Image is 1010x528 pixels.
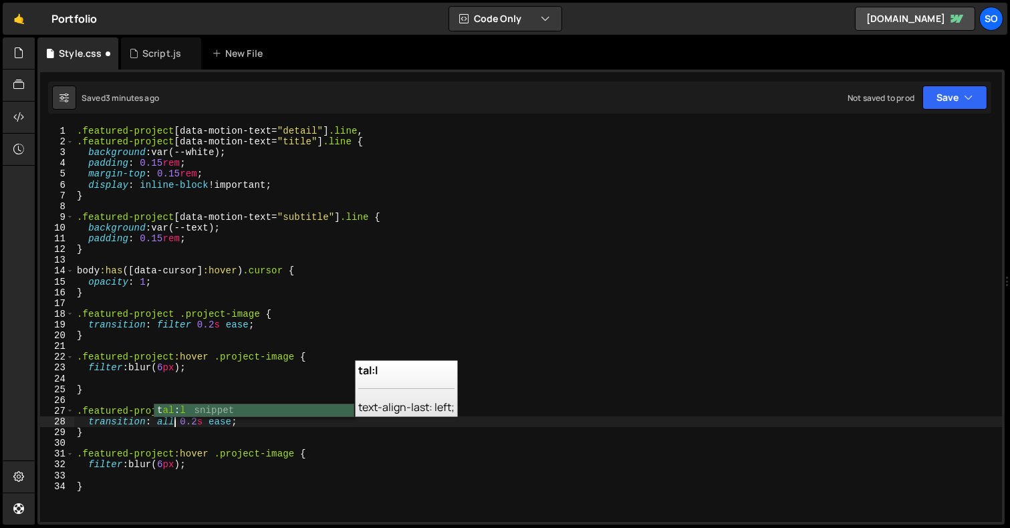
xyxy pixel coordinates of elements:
[449,7,561,31] button: Code Only
[59,47,102,60] div: Style.css
[40,201,74,212] div: 8
[40,147,74,158] div: 3
[40,255,74,265] div: 13
[40,438,74,448] div: 30
[40,298,74,309] div: 17
[142,47,181,60] div: Script.js
[40,136,74,147] div: 2
[40,223,74,233] div: 10
[40,319,74,330] div: 19
[358,363,378,378] b: tal:l
[40,212,74,223] div: 9
[979,7,1003,31] a: SO
[40,427,74,438] div: 29
[922,86,987,110] button: Save
[212,47,268,60] div: New File
[40,395,74,406] div: 26
[40,168,74,179] div: 5
[40,481,74,492] div: 34
[40,158,74,168] div: 4
[40,126,74,136] div: 1
[40,244,74,255] div: 12
[40,277,74,287] div: 15
[40,471,74,481] div: 33
[82,92,159,104] div: Saved
[40,406,74,416] div: 27
[40,330,74,341] div: 20
[40,362,74,373] div: 23
[40,265,74,276] div: 14
[355,360,458,417] div: text-align-last: left;
[855,7,975,31] a: [DOMAIN_NAME]
[40,459,74,470] div: 32
[40,233,74,244] div: 11
[3,3,35,35] a: 🤙
[40,352,74,362] div: 22
[51,11,97,27] div: Portfolio
[40,448,74,459] div: 31
[40,309,74,319] div: 18
[40,190,74,201] div: 7
[40,416,74,427] div: 28
[848,92,914,104] div: Not saved to prod
[40,287,74,298] div: 16
[40,374,74,384] div: 24
[106,92,159,104] div: 3 minutes ago
[40,180,74,190] div: 6
[40,341,74,352] div: 21
[40,384,74,395] div: 25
